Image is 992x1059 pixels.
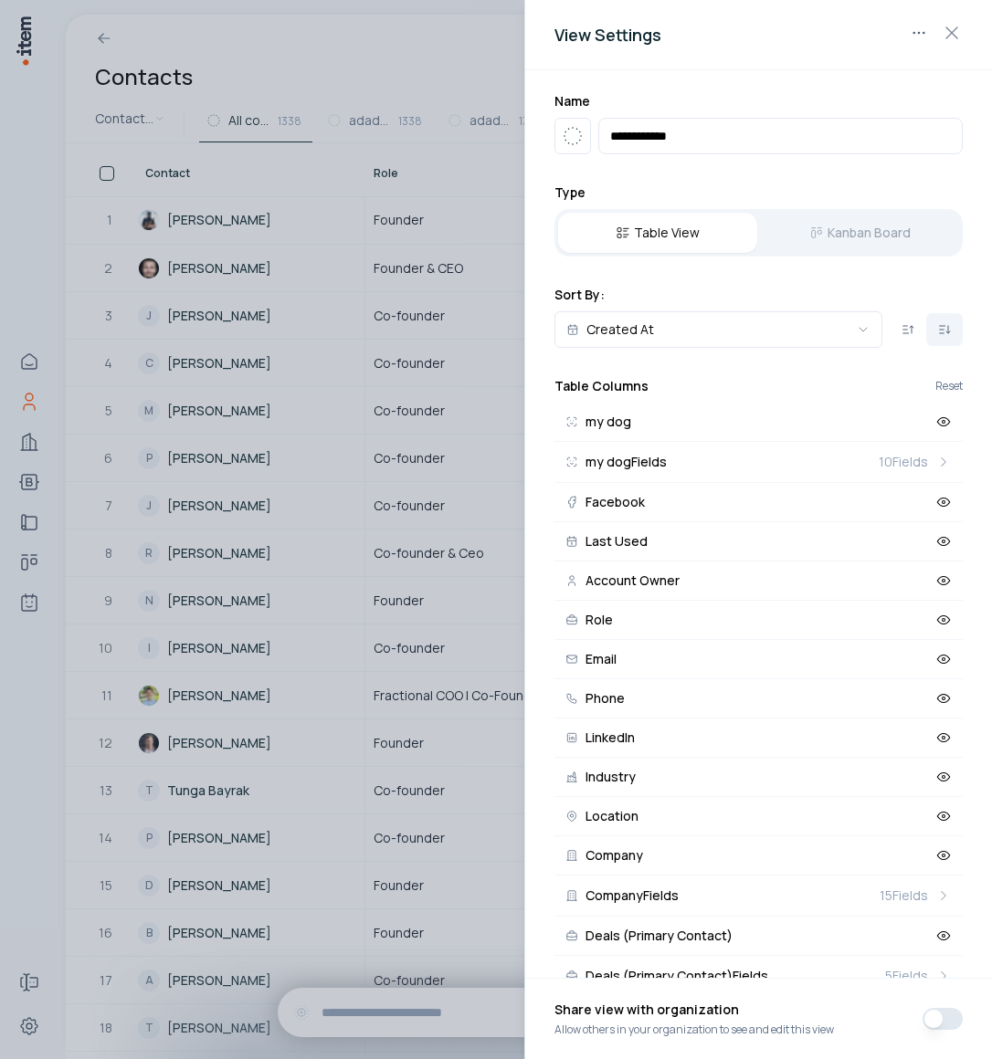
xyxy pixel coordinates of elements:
span: Location [586,810,638,823]
span: Deals (Primary Contact) [586,929,733,942]
button: Email [554,640,963,679]
span: Industry [586,771,636,783]
button: View actions [904,18,934,47]
span: Role [586,613,613,626]
span: Deals (Primary Contact) Fields [586,970,768,982]
span: Share view with organization [554,1001,834,1022]
span: my dog [586,415,631,428]
span: 5 Fields [885,967,928,985]
h2: Sort By: [554,286,963,304]
span: Allow others in your organization to see and edit this view [554,1022,834,1037]
button: LinkedIn [554,718,963,758]
h2: Table Columns [554,377,649,395]
span: Company Fields [586,889,679,902]
button: Deals (Primary Contact) [554,917,963,956]
h2: Type [554,183,963,202]
button: Facebook [554,483,963,522]
button: Account Owner [554,561,963,601]
span: Phone [586,692,625,705]
span: 10 Fields [879,453,928,471]
span: Email [586,653,617,666]
button: my dog [554,403,963,442]
button: CompanyFields15Fields [554,876,963,917]
button: Role [554,601,963,640]
button: my dogFields10Fields [554,442,963,483]
span: Account Owner [586,574,680,587]
span: Last Used [586,535,648,548]
span: 15 Fields [880,886,928,905]
button: Company [554,836,963,876]
button: Deals (Primary Contact)Fields5Fields [554,956,963,997]
span: my dog Fields [586,456,667,468]
button: Last Used [554,522,963,561]
button: Industry [554,758,963,797]
button: Table View [558,213,757,253]
button: Phone [554,679,963,718]
span: Facebook [586,496,645,509]
span: LinkedIn [586,731,635,744]
span: Company [586,849,643,862]
h2: Name [554,92,963,110]
h2: View Settings [554,22,963,47]
button: Reset [935,381,963,392]
button: Location [554,797,963,836]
